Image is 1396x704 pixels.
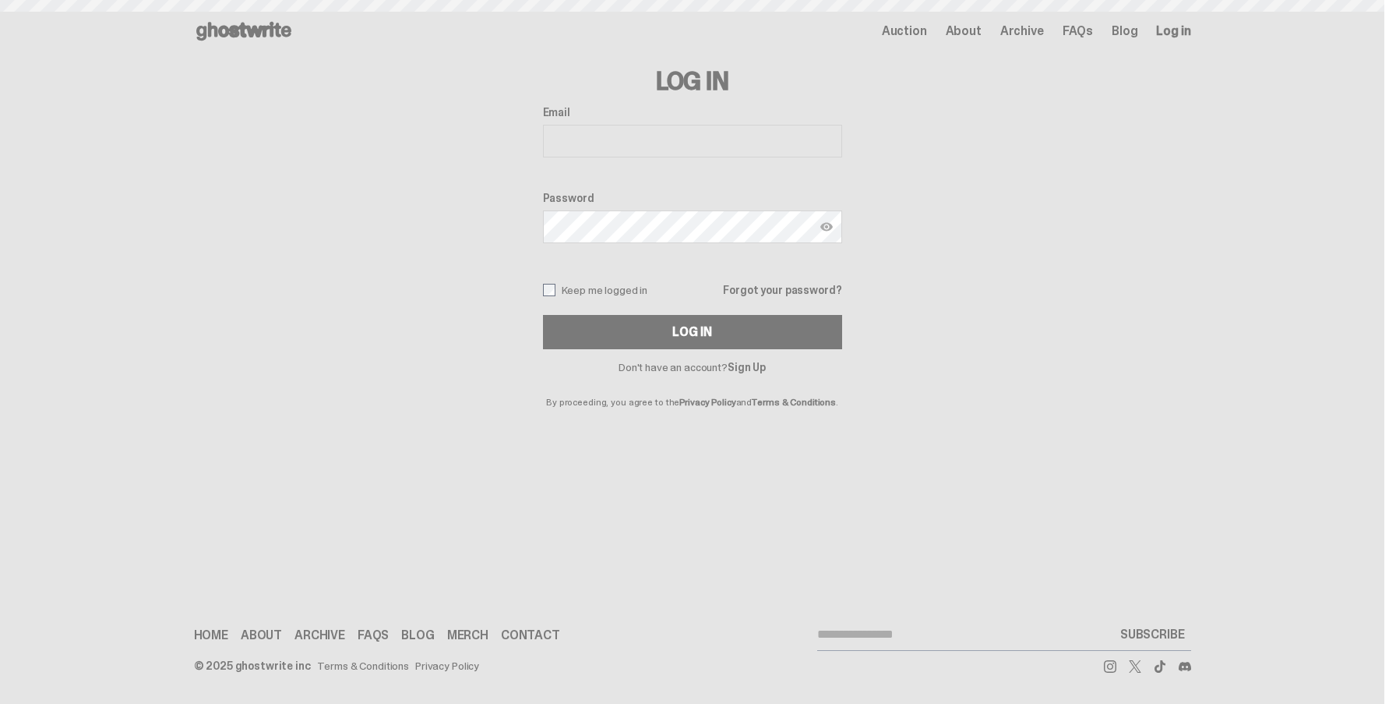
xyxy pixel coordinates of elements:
[294,629,345,642] a: Archive
[543,284,555,296] input: Keep me logged in
[501,629,560,642] a: Contact
[946,25,982,37] a: About
[543,362,842,373] p: Don't have an account?
[358,629,389,642] a: FAQs
[241,629,282,642] a: About
[415,660,479,671] a: Privacy Policy
[543,284,648,296] label: Keep me logged in
[543,106,842,119] label: Email
[317,660,409,671] a: Terms & Conditions
[882,25,927,37] a: Auction
[1114,619,1191,650] button: SUBSCRIBE
[543,373,842,407] p: By proceeding, you agree to the and .
[672,326,711,338] div: Log In
[1000,25,1044,37] a: Archive
[1112,25,1137,37] a: Blog
[401,629,434,642] a: Blog
[820,221,833,233] img: Show password
[1156,25,1190,37] a: Log in
[723,285,841,295] a: Forgot your password?
[752,396,836,409] a: Terms & Conditions
[447,629,488,642] a: Merch
[1063,25,1093,37] a: FAQs
[543,315,842,349] button: Log In
[679,396,735,409] a: Privacy Policy
[194,660,311,671] div: © 2025 ghostwrite inc
[194,629,228,642] a: Home
[728,360,766,374] a: Sign Up
[543,69,842,94] h3: Log In
[543,192,842,204] label: Password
